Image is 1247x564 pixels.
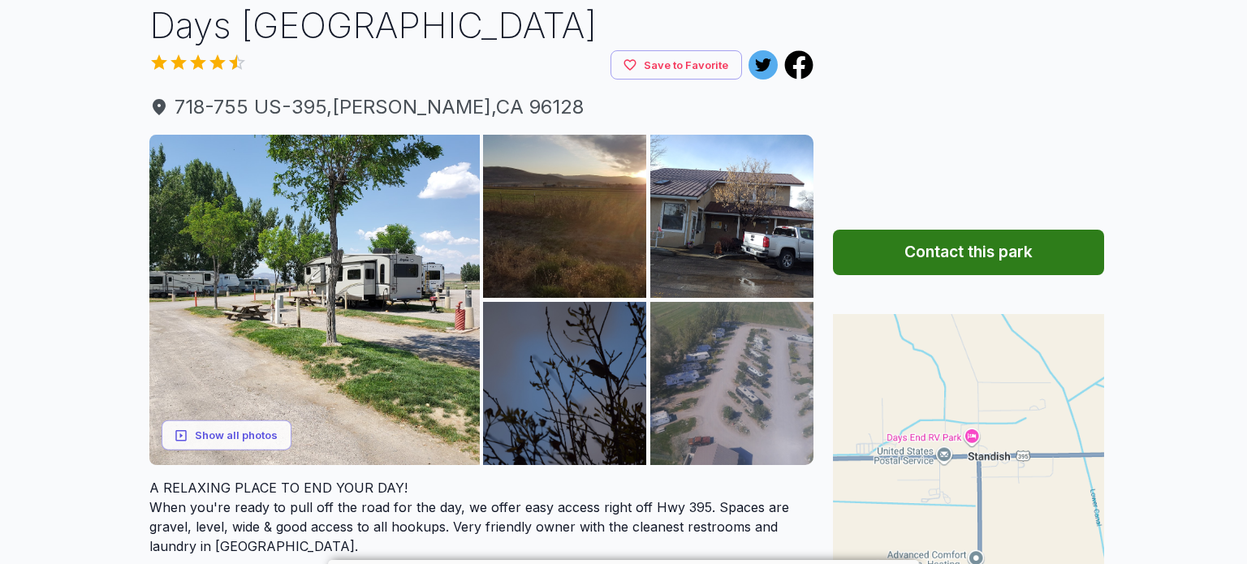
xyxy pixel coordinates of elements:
h1: Days [GEOGRAPHIC_DATA] [149,1,813,50]
img: AAcXr8pA4EpSB-DFxpmd_DLYu9CDO1Tv5WNtx7snCla6bPfrW7OYVNREl9KAR8cuWF4cmVIE8H_VsjGHOmybmpgzoZMfp_CUr... [483,135,646,298]
span: 718-755 US-395 , [PERSON_NAME] , CA 96128 [149,93,813,122]
iframe: Advertisement [833,1,1104,204]
button: Contact this park [833,230,1104,275]
img: AAcXr8pWhgyj214vjtt9qeb3uLVwlAgTSU00cRLBHBFBJ5VvWIqtD62HyQwzk8ZoPQPU0zMQI2a4d56BhNKw6-31SLQDxll7L... [650,302,813,465]
img: AAcXr8rBDfRC5pqnIwhjuY9NRSC9LmPP3EPj_CXboonq2hNf5LQAYXv4bFS7lBp_dCKOWrakgCWZdDMLMFt5gzJGBcXcp_9EJ... [483,302,646,465]
a: 718-755 US-395,[PERSON_NAME],CA 96128 [149,93,813,122]
button: Show all photos [162,420,291,450]
img: AAcXr8pYW15JzLS9-sKuJ7JDzuBJEnTNpVwjLVqoSt36t9ZzQbNxNqZHXAtvRSl-pgUK_6E8cHmjZBVSZUsNXmtbn_16Sr8GD... [650,135,813,298]
div: When you're ready to pull off the road for the day, we offer easy access right off Hwy 395. Space... [149,478,813,556]
img: AAcXr8qtKMu8M9OsCrh6NnGafNZVIUWsRGUYUWSGF_okbnoQxmJT3wq-3kgPuNnH3XoMmiTvWFS7DrpU5bnu3iCxQgio07K3r... [149,135,480,465]
span: A RELAXING PLACE TO END YOUR DAY! [149,480,408,496]
button: Save to Favorite [611,50,742,80]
